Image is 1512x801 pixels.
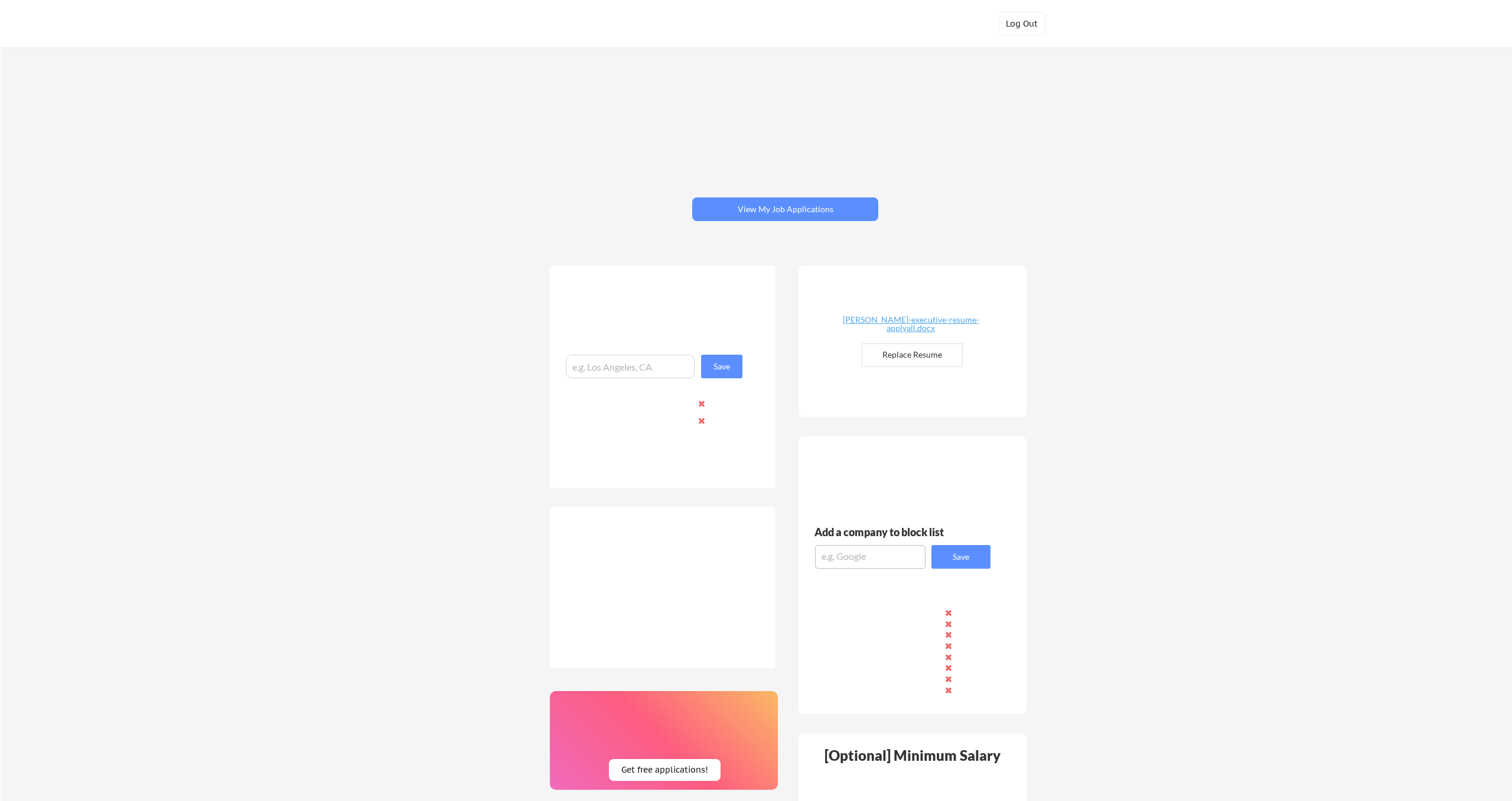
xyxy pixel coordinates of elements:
button: Get free applications! [609,759,721,781]
div: [PERSON_NAME]-executive-resume-applyall.docx [840,316,981,332]
a: [PERSON_NAME]-executive-resume-applyall.docx [840,316,981,334]
button: Save [701,355,742,378]
div: [Optional] Minimum Salary [803,748,1022,763]
button: View My Job Applications [692,197,878,221]
input: e.g. Los Angeles, CA [566,355,695,378]
div: Add a company to block list [814,527,962,537]
button: Save [931,545,990,569]
button: Log Out [998,12,1045,35]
